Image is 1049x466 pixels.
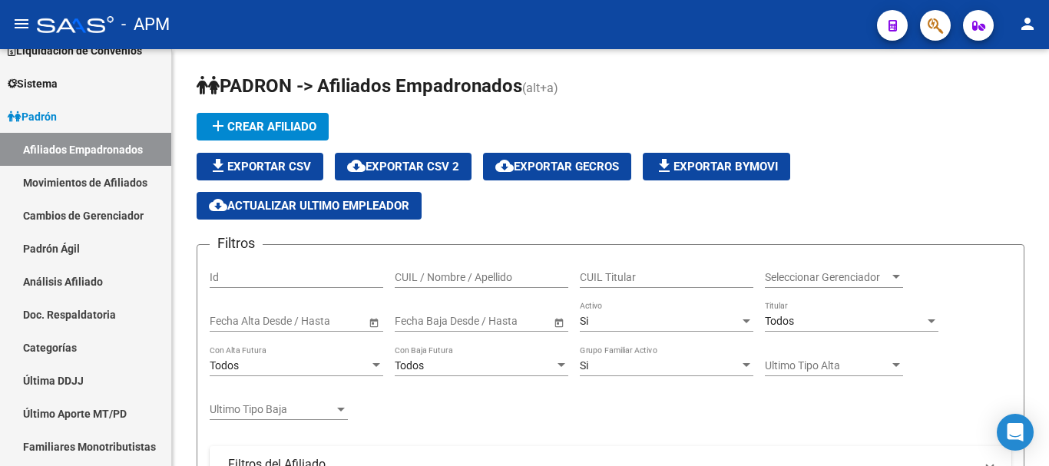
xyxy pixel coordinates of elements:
[655,160,778,174] span: Exportar Bymovi
[210,315,266,328] input: Fecha inicio
[209,196,227,214] mat-icon: cloud_download
[209,157,227,175] mat-icon: file_download
[197,75,522,97] span: PADRON -> Afiliados Empadronados
[197,113,329,140] button: Crear Afiliado
[522,81,558,95] span: (alt+a)
[765,359,889,372] span: Ultimo Tipo Alta
[8,108,57,125] span: Padrón
[209,160,311,174] span: Exportar CSV
[495,157,514,175] mat-icon: cloud_download
[121,8,170,41] span: - APM
[210,359,239,372] span: Todos
[197,153,323,180] button: Exportar CSV
[395,315,451,328] input: Fecha inicio
[197,192,422,220] button: Actualizar ultimo Empleador
[765,315,794,327] span: Todos
[551,314,567,330] button: Open calendar
[655,157,673,175] mat-icon: file_download
[8,75,58,92] span: Sistema
[580,315,588,327] span: Si
[210,233,263,254] h3: Filtros
[495,160,619,174] span: Exportar GECROS
[347,157,366,175] mat-icon: cloud_download
[395,359,424,372] span: Todos
[209,117,227,135] mat-icon: add
[580,359,588,372] span: Si
[464,315,539,328] input: Fecha fin
[210,403,334,416] span: Ultimo Tipo Baja
[366,314,382,330] button: Open calendar
[209,199,409,213] span: Actualizar ultimo Empleador
[8,42,142,59] span: Liquidación de Convenios
[483,153,631,180] button: Exportar GECROS
[643,153,790,180] button: Exportar Bymovi
[209,120,316,134] span: Crear Afiliado
[765,271,889,284] span: Seleccionar Gerenciador
[1018,15,1037,33] mat-icon: person
[335,153,472,180] button: Exportar CSV 2
[347,160,459,174] span: Exportar CSV 2
[279,315,354,328] input: Fecha fin
[12,15,31,33] mat-icon: menu
[997,414,1034,451] div: Open Intercom Messenger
